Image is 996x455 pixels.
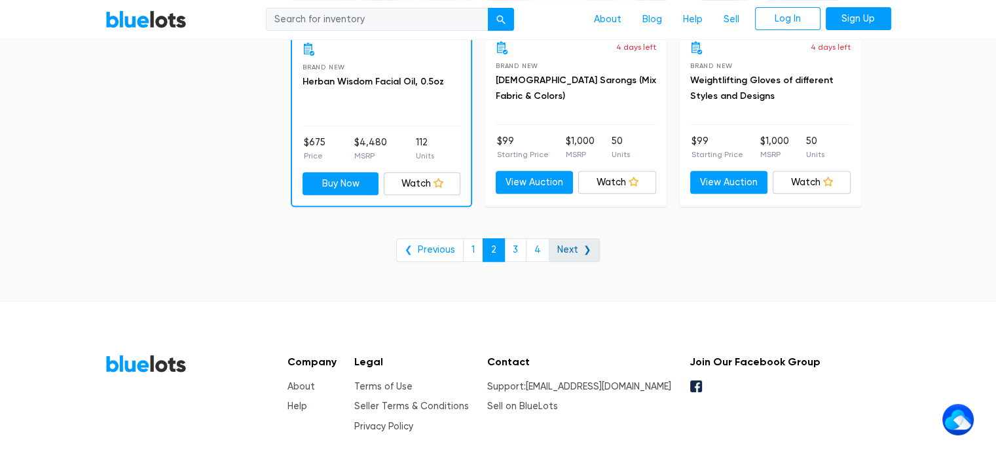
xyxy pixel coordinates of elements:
[826,7,891,31] a: Sign Up
[773,171,851,194] a: Watch
[692,149,743,160] p: Starting Price
[806,149,824,160] p: Units
[354,401,469,412] a: Seller Terms & Conditions
[692,134,743,160] li: $99
[497,149,549,160] p: Starting Price
[354,355,469,368] h5: Legal
[287,401,307,412] a: Help
[673,7,713,32] a: Help
[496,75,656,101] a: [DEMOGRAPHIC_DATA] Sarongs (Mix Fabric & Colors)
[303,172,379,196] a: Buy Now
[287,355,337,368] h5: Company
[396,238,464,262] a: ❮ Previous
[463,238,483,262] a: 1
[526,238,549,262] a: 4
[384,172,460,196] a: Watch
[416,150,434,162] p: Units
[760,149,789,160] p: MSRP
[105,354,187,373] a: BlueLots
[549,238,600,262] a: Next ❯
[811,41,851,53] p: 4 days left
[416,136,434,162] li: 112
[354,150,387,162] p: MSRP
[806,134,824,160] li: 50
[105,10,187,29] a: BlueLots
[612,134,630,160] li: 50
[690,171,768,194] a: View Auction
[483,238,505,262] a: 2
[354,381,413,392] a: Terms of Use
[755,7,821,31] a: Log In
[566,149,595,160] p: MSRP
[487,355,671,368] h5: Contact
[526,381,671,392] a: [EMAIL_ADDRESS][DOMAIN_NAME]
[303,76,444,87] a: Herban Wisdom Facial Oil, 0.5oz
[689,355,820,368] h5: Join Our Facebook Group
[304,136,325,162] li: $675
[713,7,750,32] a: Sell
[287,381,315,392] a: About
[496,171,574,194] a: View Auction
[354,421,413,432] a: Privacy Policy
[487,380,671,394] li: Support:
[616,41,656,53] p: 4 days left
[690,75,834,101] a: Weightlifting Gloves of different Styles and Designs
[578,171,656,194] a: Watch
[632,7,673,32] a: Blog
[354,136,387,162] li: $4,480
[487,401,558,412] a: Sell on BlueLots
[497,134,549,160] li: $99
[266,8,489,31] input: Search for inventory
[760,134,789,160] li: $1,000
[690,62,733,69] span: Brand New
[496,62,538,69] span: Brand New
[304,150,325,162] p: Price
[504,238,526,262] a: 3
[583,7,632,32] a: About
[303,64,345,71] span: Brand New
[566,134,595,160] li: $1,000
[612,149,630,160] p: Units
